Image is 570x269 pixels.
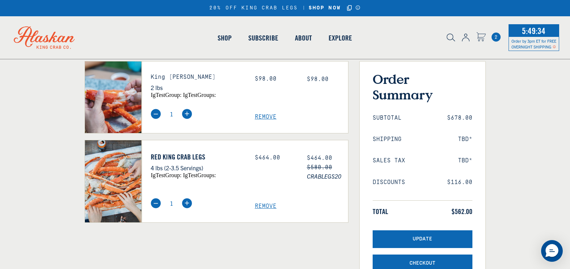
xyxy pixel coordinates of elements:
span: Shipping Notice Icon [553,44,556,49]
img: Red King Crab Legs - 4 lbs (2-3.5 Servings) [85,140,142,222]
img: plus [182,109,192,119]
img: account [462,34,470,42]
a: Subscribe [240,17,287,59]
span: igTestGroup: [151,172,181,178]
div: 20% OFF KING CRAB LEGS | [209,4,361,12]
span: $562.00 [451,207,472,216]
a: About [287,17,320,59]
img: search [447,34,455,42]
img: plus [182,198,192,208]
p: 4 lbs (2-3.5 Servings) [151,163,244,172]
a: Remove [255,114,348,120]
h3: King [PERSON_NAME] [151,74,244,81]
a: Cart [492,33,501,42]
span: $678.00 [447,115,472,121]
span: igTestGroup: [151,92,181,98]
p: 2 lbs [151,83,244,92]
a: SHOP NOW [306,5,343,11]
span: 2 [492,33,501,42]
a: Red King Crab Legs [151,153,244,161]
span: Sales Tax [373,157,405,164]
a: Explore [320,17,360,59]
span: $98.00 [307,76,329,82]
span: $464.00 [307,155,332,161]
span: Checkout [410,260,436,266]
div: $98.00 [255,76,296,82]
div: $464.00 [255,154,296,161]
button: Update [373,230,472,248]
span: igTestGroups: [183,172,216,178]
span: Update [413,236,432,242]
a: Cart [476,32,486,43]
a: Remove [255,203,348,210]
img: Alaskan King Crab Co. logo [4,16,85,59]
span: 5:49:34 [520,24,547,38]
img: King Crab Knuckles - 2 lbs [85,61,142,133]
span: Order by 3pm ET for FREE OVERNIGHT SHIPPING [511,38,556,49]
a: Shop [209,17,240,59]
span: Subtotal [373,115,402,121]
span: Discounts [373,179,405,186]
img: minus [151,109,161,119]
span: Shipping [373,136,402,143]
span: CRABLEGS20 [307,171,348,181]
h3: Order Summary [373,71,472,102]
strong: SHOP NOW [309,5,341,11]
span: igTestGroups: [183,92,216,98]
div: Messenger Dummy Widget [541,240,563,262]
s: $580.00 [307,164,332,171]
a: Announcement Bar Modal [355,5,361,10]
span: Total [373,207,388,216]
span: $116.00 [447,179,472,186]
img: minus [151,198,161,208]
